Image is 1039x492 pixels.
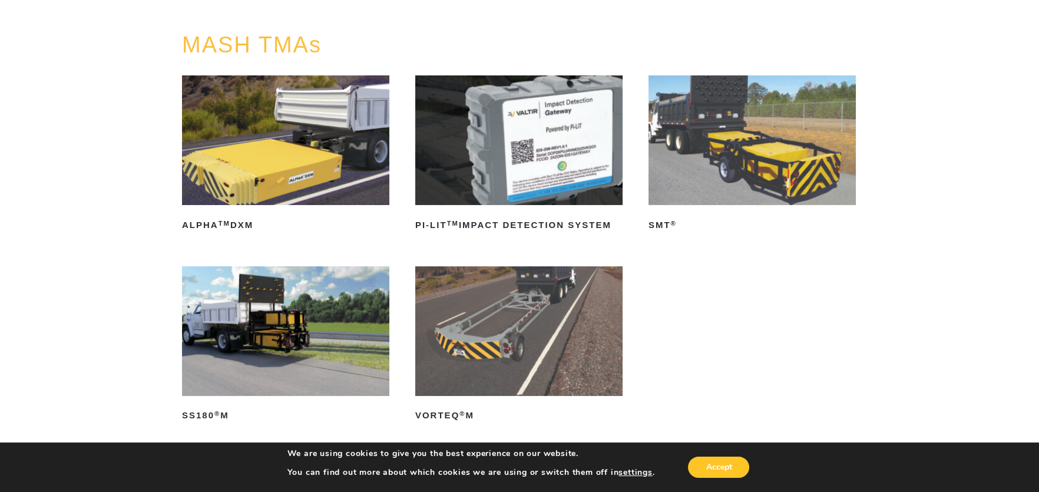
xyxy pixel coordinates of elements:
sup: ® [459,410,465,417]
p: We are using cookies to give you the best experience on our website. [287,448,655,459]
p: You can find out more about which cookies we are using or switch them off in . [287,467,655,478]
a: ALPHATMDXM [182,75,389,235]
a: PI-LITTMImpact Detection System [415,75,623,235]
h2: ALPHA DXM [182,216,389,235]
button: Accept [688,457,749,478]
h2: SS180 M [182,407,389,425]
h2: VORTEQ M [415,407,623,425]
a: VORTEQ®M [415,266,623,425]
a: SMT® [648,75,856,235]
a: SS180®M [182,266,389,425]
a: MASH TMAs [182,32,322,57]
button: settings [618,467,652,478]
sup: ® [671,220,677,227]
sup: ® [214,410,220,417]
h2: SMT [648,216,856,235]
h2: PI-LIT Impact Detection System [415,216,623,235]
sup: TM [447,220,459,227]
sup: TM [219,220,230,227]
